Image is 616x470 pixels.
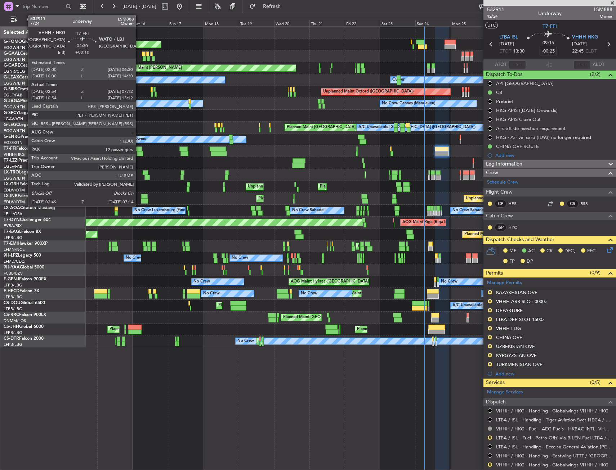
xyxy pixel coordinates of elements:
span: G-SPCY [4,111,19,115]
div: KAZAKHSTAN OVF [496,289,537,295]
a: LTBA / ISL - Handling - Eccelsa General Aviation [PERSON_NAME] / OLB [496,444,612,450]
a: EGNR/CEG [4,69,25,74]
div: HKG - Arrival card (ID93) no longer required [496,134,591,140]
div: Planned Maint [GEOGRAPHIC_DATA] ([GEOGRAPHIC_DATA]) [218,300,332,311]
a: LTBA / ISL - Handling - Tiger Aviation Svcs HECA / CAI [496,417,612,423]
a: F-GPNJFalcon 900EX [4,277,46,281]
a: G-LEAXCessna Citation XLS [4,75,59,80]
div: Owner [95,98,107,109]
span: (0/5) [590,379,601,386]
span: Dispatch [486,398,506,406]
div: No Crew [237,336,254,347]
div: AOG Maint Hyères ([GEOGRAPHIC_DATA]-[GEOGRAPHIC_DATA]) [291,276,412,287]
span: Permits [486,269,503,277]
a: VHHH / HKG - Handling - Globalwings VHHH / HKG [496,462,608,468]
div: VHHH LDG [496,325,521,331]
div: UZBEKISTAN OVF [496,343,535,349]
div: Mon 25 [451,20,486,26]
a: LFPB/LBG [4,283,22,288]
a: G-ENRGPraetor 600 [4,135,45,139]
span: ATOT [495,61,507,68]
span: LX-AOA [4,206,20,210]
a: RSS [580,200,597,207]
a: LGAV/ATH [4,116,23,122]
span: LX-INB [4,194,18,198]
div: Unplanned Maint [GEOGRAPHIC_DATA] ([GEOGRAPHIC_DATA]) [248,181,366,192]
span: Crew [486,169,498,177]
div: [DATE] [87,14,99,21]
button: R [488,326,492,330]
a: G-GARECessna Citation XLS+ [4,63,63,68]
div: AOG Maint Riga (Riga Intl) [402,217,451,228]
button: Only With Activity [8,14,78,26]
div: No Crew Luxembourg (Findel) [134,205,190,216]
div: HKG APIS ([DATE] Onwards) [496,107,558,113]
a: Manage Permits [487,279,522,286]
span: Cabin Crew [486,212,513,220]
a: VHHH / HKG - Handling - Eastwing UTTT / [GEOGRAPHIC_DATA] [496,453,612,459]
span: [DATE] - [DATE] [122,3,156,10]
span: LTBA ISL [499,34,518,41]
button: R [488,462,492,467]
div: No Crew Sabadell [292,205,326,216]
a: LFPB/LBG [4,330,22,335]
span: ELDT [585,48,597,55]
a: LTBA / ISL - Fuel - Petro Ofisi via BILEN Fuel LTBA / ISL [496,435,612,441]
span: FFC [587,248,595,255]
span: T7-FFI [4,146,16,151]
a: EDLW/DTM [4,199,25,205]
a: CS-DTRFalcon 2000 [4,336,44,341]
a: G-SPCYLegacy 650 [4,111,42,115]
span: ETOT [499,48,511,55]
div: Fri 15 [97,20,133,26]
span: AC [528,248,535,255]
div: Add new [495,371,612,377]
div: Unplanned Maint [GEOGRAPHIC_DATA] (Al Maktoum Intl) [466,193,572,204]
a: CS-DOUGlobal 6500 [4,301,45,305]
span: DFC, [564,248,575,255]
span: T7-EMI [4,241,18,246]
span: T7-FFI [543,23,557,30]
span: CS-DTR [4,336,19,341]
span: 9H-YAA [4,265,20,270]
span: Only With Activity [19,17,76,22]
a: G-JAGAPhenom 300 [4,99,45,103]
input: --:-- [509,60,526,69]
a: LX-GBHFalcon 7X [4,182,39,186]
span: Dispatch Checks and Weather [486,236,554,244]
div: No Crew Cannes (Mandelieu) [382,98,435,109]
a: VHHH/HKG [4,152,25,157]
a: Manage Services [487,389,523,396]
span: Refresh [257,4,287,9]
span: Owner [594,13,612,19]
a: EGGW/LTN [4,81,25,86]
span: LX-TRO [4,170,19,175]
div: No Crew [203,288,220,299]
a: EGLF/FAB [4,164,22,169]
div: Unplanned Maint Oxford ([GEOGRAPHIC_DATA]) [323,86,414,97]
a: G-SIRSCitation Excel [4,87,45,91]
a: G-FOMOGlobal 6000 [4,40,46,44]
div: DEPARTURE [496,307,523,313]
a: 9H-YAAGlobal 5000 [4,265,44,270]
span: CR [546,248,553,255]
span: CS-DOU [4,301,21,305]
a: VHHH / HKG - Handling - Globalwings VHHH / HKG [496,408,608,414]
div: API [GEOGRAPHIC_DATA] [496,80,554,86]
span: G-GAAL [4,51,20,56]
button: Refresh [246,1,289,12]
div: Underway [538,10,562,17]
a: T7-DYNChallenger 604 [4,218,51,222]
div: Aircraft disinsection requirement [496,125,566,131]
span: FP [509,258,515,265]
a: LX-INBFalcon 900EX EASy II [4,194,61,198]
div: Owner [392,74,405,85]
a: HPS [508,200,525,207]
div: CS [567,200,579,208]
a: EVRA/RIX [4,223,22,229]
div: Planned Maint Nice ([GEOGRAPHIC_DATA]) [320,181,400,192]
a: HYC [508,224,525,231]
a: G-LEGCLegacy 600 [4,123,42,127]
span: ALDT [593,61,604,68]
span: (0/9) [590,269,601,276]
